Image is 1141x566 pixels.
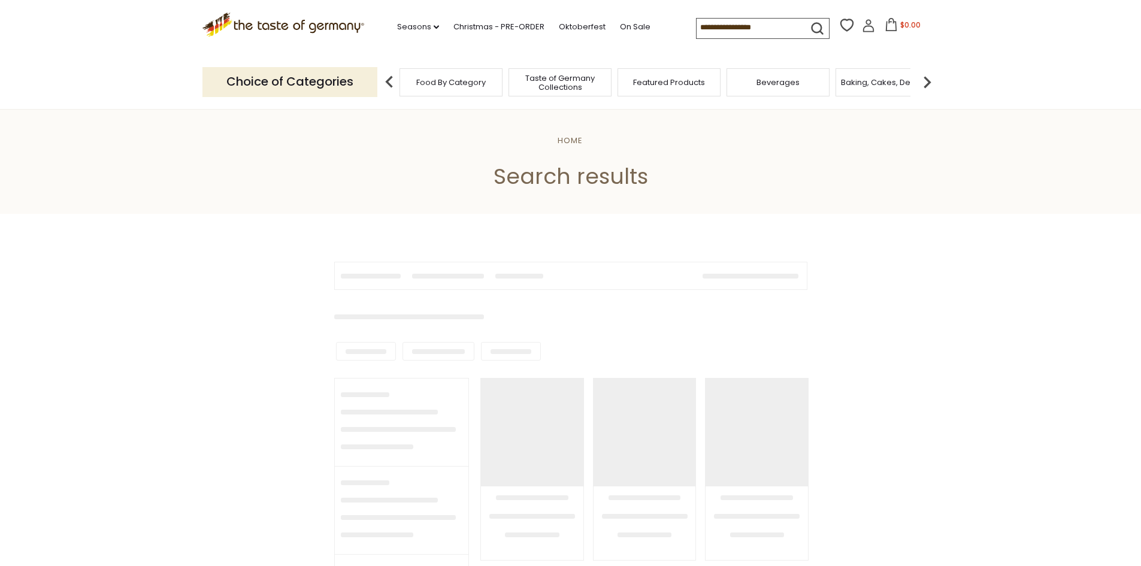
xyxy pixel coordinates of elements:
[377,70,401,94] img: previous arrow
[620,20,650,34] a: On Sale
[558,135,583,146] a: Home
[37,163,1104,190] h1: Search results
[397,20,439,34] a: Seasons
[512,74,608,92] a: Taste of Germany Collections
[756,78,800,87] a: Beverages
[877,18,928,36] button: $0.00
[633,78,705,87] a: Featured Products
[416,78,486,87] a: Food By Category
[841,78,934,87] a: Baking, Cakes, Desserts
[202,67,377,96] p: Choice of Categories
[559,20,606,34] a: Oktoberfest
[915,70,939,94] img: next arrow
[900,20,921,30] span: $0.00
[453,20,544,34] a: Christmas - PRE-ORDER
